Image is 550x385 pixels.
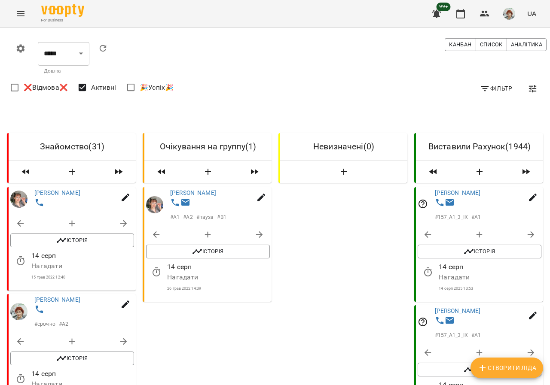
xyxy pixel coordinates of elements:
button: Фільтр [477,81,516,96]
a: [PERSON_NAME] [435,307,481,314]
p: 14 серп [167,262,270,272]
h6: Очікування на группу ( 1 ) [151,140,265,153]
span: Пересунути лідів з колонки [105,164,132,179]
p: Нагадати [167,272,270,282]
button: Створити Ліда [450,164,509,179]
a: [PERSON_NAME] [435,189,481,196]
button: Створити Ліда [471,358,543,378]
span: Активні [91,82,116,93]
p: # 157_А1_3_ІК [435,213,468,221]
p: 14 серп 2025 13:53 [439,285,541,291]
img: Марина В. [10,303,27,320]
p: # А1 [170,213,180,221]
p: # 157_А1_3_ІК [435,331,468,339]
span: Історія [15,353,130,364]
span: Пересунути лідів з колонки [241,164,268,179]
p: # А1 [471,331,481,339]
span: Історія [422,364,537,375]
button: Історія [146,245,270,258]
span: Список [480,40,503,49]
span: Історія [15,235,130,246]
button: Аналітика [507,38,547,51]
p: 15 трав 2022 12:40 [31,274,134,280]
a: [PERSON_NAME] [170,189,216,196]
button: Список [476,38,507,51]
img: 11d5d749679ecccc75f86794aa4db67b.jpg [503,8,515,20]
span: Створити Ліда [477,363,536,373]
span: For Business [41,18,84,23]
p: 14 серп [439,262,541,272]
button: Історія [10,233,134,247]
button: Історія [418,245,541,258]
span: Пересунути лідів з колонки [512,164,540,179]
button: Створити Ліда [43,164,101,179]
span: Історія [422,246,537,257]
p: # пауза [196,213,214,221]
span: Фільтр [480,83,512,94]
span: Аналітика [511,40,542,49]
p: # В1 [217,213,226,221]
svg: Відповідальний співробітник не заданий [418,317,428,327]
p: # А2 [59,320,68,328]
a: [PERSON_NAME] [34,189,80,196]
h6: Знайомство ( 31 ) [15,140,129,153]
span: Пересунути лідів з колонки [12,164,40,179]
svg: Відповідальний співробітник не заданий [418,199,428,209]
button: Історія [10,352,134,365]
a: [PERSON_NAME] [34,296,80,303]
button: Створити Ліда [179,164,237,179]
p: 14 серп [31,251,134,261]
h6: Невизначені ( 0 ) [287,140,400,153]
span: Пересунути лідів з колонки [148,164,175,179]
p: Нагадати [439,272,541,282]
button: Канбан [445,38,476,51]
span: ❌Відмова❌ [24,82,68,93]
h6: Виставили Рахунок ( 1944 ) [423,140,536,153]
button: Історія [418,363,541,376]
span: UA [527,9,536,18]
p: Нагадати [31,261,134,271]
p: # А1 [471,213,481,221]
p: Дошка [44,67,83,76]
span: 99+ [437,3,451,11]
p: # А2 [183,213,192,221]
span: Пересунути лідів з колонки [419,164,447,179]
button: UA [524,6,540,21]
img: Тетяна Н. [146,196,163,213]
span: Канбан [449,40,471,49]
button: Menu [10,3,31,24]
p: 14 серп [31,369,134,379]
span: Історія [150,246,266,257]
span: 🎉Успіх🎉 [140,82,174,93]
img: Voopty Logo [41,4,84,17]
img: Тетяна Н. [10,191,27,208]
p: # срочно [34,320,55,328]
p: 26 трав 2022 14:39 [167,285,270,291]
